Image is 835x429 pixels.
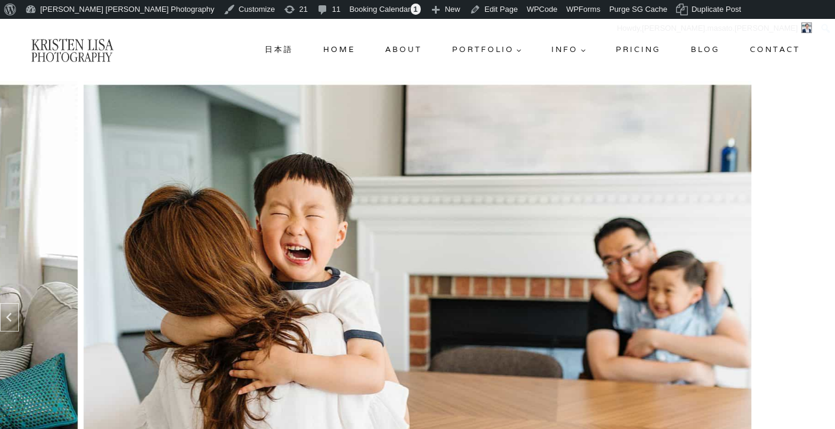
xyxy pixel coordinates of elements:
a: Home [319,39,360,60]
a: 日本語 [260,39,298,60]
span: Portfolio [452,44,522,56]
span: [PERSON_NAME].masato.[PERSON_NAME] [642,24,798,32]
span: Info [551,44,586,56]
a: Howdy, [613,19,817,38]
a: Info [547,39,591,60]
a: About [381,39,427,60]
a: Contact [745,39,805,60]
a: Blog [686,39,724,60]
span: 1 [411,4,421,15]
button: Next slide [816,303,835,331]
a: Portfolio [447,39,527,60]
img: Kristen Lisa Photography [30,37,114,63]
nav: Primary [260,39,805,60]
a: Pricing [612,39,666,60]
